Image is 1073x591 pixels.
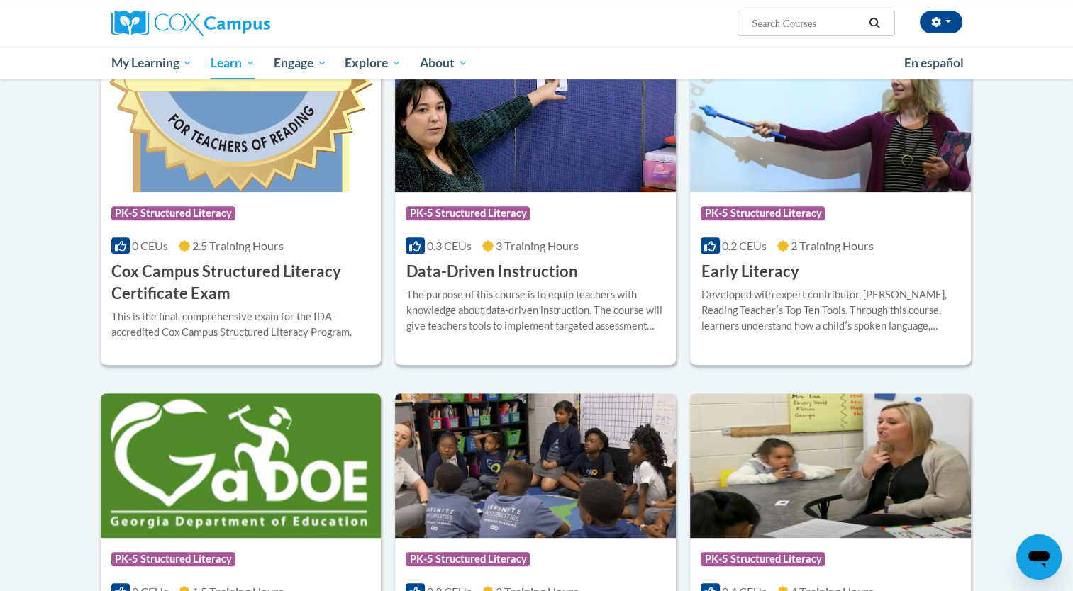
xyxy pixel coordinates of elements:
[111,552,235,566] span: PK-5 Structured Literacy
[864,15,885,32] button: Search
[690,393,971,538] img: Course Logo
[701,261,799,283] h3: Early Literacy
[690,47,971,192] img: Course Logo
[111,206,235,220] span: PK-5 Structured Literacy
[722,239,767,252] span: 0.2 CEUs
[701,552,825,566] span: PK-5 Structured Literacy
[406,261,577,283] h3: Data-Driven Instruction
[750,15,864,32] input: Search Courses
[690,47,971,365] a: Course LogoPK-5 Structured Literacy0.2 CEUs2 Training Hours Early LiteracyDeveloped with expert c...
[192,239,284,252] span: 2.5 Training Hours
[111,11,381,36] a: Cox Campus
[211,55,255,72] span: Learn
[904,55,964,70] span: En español
[111,309,371,340] div: This is the final, comprehensive exam for the IDA-accredited Cox Campus Structured Literacy Program.
[701,206,825,220] span: PK-5 Structured Literacy
[395,393,676,538] img: Course Logo
[111,11,270,36] img: Cox Campus
[201,47,265,79] a: Learn
[420,55,468,72] span: About
[101,47,382,192] img: Course Logo
[335,47,411,79] a: Explore
[395,47,676,365] a: Course LogoPK-5 Structured Literacy0.3 CEUs3 Training Hours Data-Driven InstructionThe purpose of...
[1016,534,1062,580] iframe: Button to launch messaging window
[101,47,382,365] a: Course LogoPK-5 Structured Literacy0 CEUs2.5 Training Hours Cox Campus Structured Literacy Certif...
[406,287,665,334] div: The purpose of this course is to equip teachers with knowledge about data-driven instruction. The...
[111,55,192,72] span: My Learning
[101,393,382,538] img: Course Logo
[895,48,973,78] a: En español
[427,239,472,252] span: 0.3 CEUs
[274,55,327,72] span: Engage
[111,261,371,305] h3: Cox Campus Structured Literacy Certificate Exam
[345,55,401,72] span: Explore
[102,47,202,79] a: My Learning
[90,47,984,79] div: Main menu
[411,47,477,79] a: About
[496,239,579,252] span: 3 Training Hours
[265,47,336,79] a: Engage
[406,552,530,566] span: PK-5 Structured Literacy
[920,11,962,33] button: Account Settings
[791,239,874,252] span: 2 Training Hours
[132,239,168,252] span: 0 CEUs
[406,206,530,220] span: PK-5 Structured Literacy
[395,47,676,192] img: Course Logo
[701,287,960,334] div: Developed with expert contributor, [PERSON_NAME], Reading Teacherʹs Top Ten Tools. Through this c...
